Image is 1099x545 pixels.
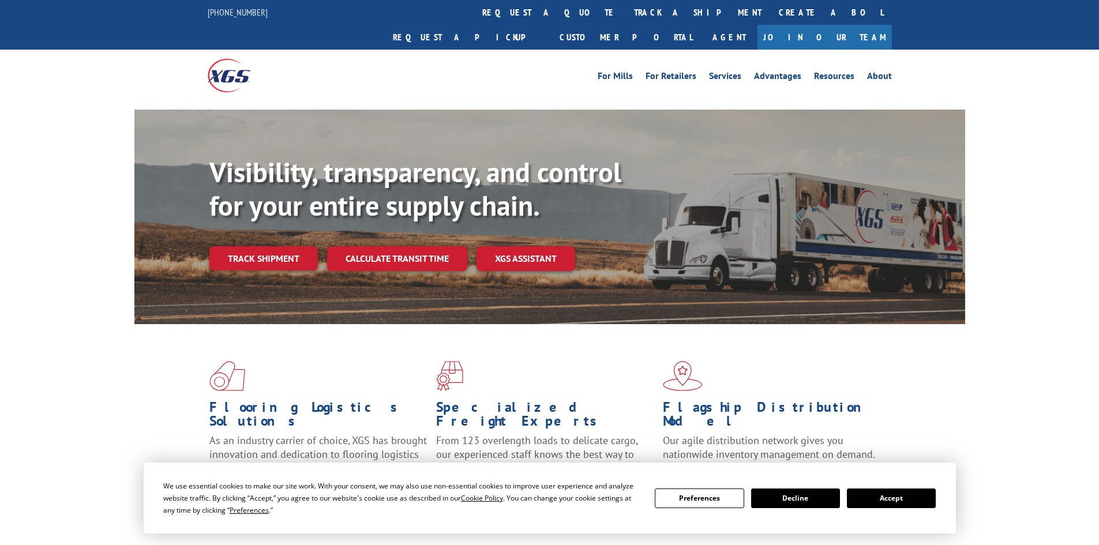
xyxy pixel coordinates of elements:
img: xgs-icon-flagship-distribution-model-red [663,361,703,391]
div: We use essential cookies to make our site work. With your consent, we may also use non-essential ... [163,480,641,516]
button: Decline [751,488,840,508]
a: Advantages [754,72,801,84]
button: Accept [847,488,936,508]
img: xgs-icon-focused-on-flooring-red [436,361,463,391]
a: Request a pickup [384,25,551,50]
a: Services [709,72,741,84]
span: Cookie Policy [461,493,503,503]
a: XGS ASSISTANT [477,246,575,271]
a: About [867,72,892,84]
div: Cookie Consent Prompt [144,463,956,533]
a: Track shipment [209,246,318,270]
a: [PHONE_NUMBER] [208,6,268,18]
a: Customer Portal [551,25,701,50]
a: For Retailers [646,72,696,84]
h1: Specialized Freight Experts [436,400,654,434]
img: xgs-icon-total-supply-chain-intelligence-red [209,361,245,391]
span: Our agile distribution network gives you nationwide inventory management on demand. [663,434,875,461]
h1: Flagship Distribution Model [663,400,881,434]
button: Preferences [655,488,744,508]
h1: Flooring Logistics Solutions [209,400,427,434]
a: Resources [814,72,854,84]
b: Visibility, transparency, and control for your entire supply chain. [209,154,621,223]
a: For Mills [598,72,633,84]
a: Agent [701,25,757,50]
span: Preferences [230,505,269,515]
span: As an industry carrier of choice, XGS has brought innovation and dedication to flooring logistics... [209,434,427,475]
a: Join Our Team [757,25,892,50]
a: Calculate transit time [327,246,467,271]
p: From 123 overlength loads to delicate cargo, our experienced staff knows the best way to move you... [436,434,654,485]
